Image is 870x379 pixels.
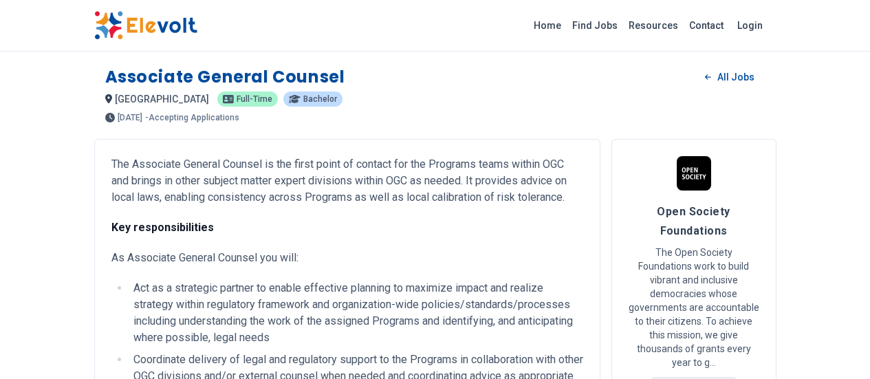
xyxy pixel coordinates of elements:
span: [GEOGRAPHIC_DATA] [115,94,209,105]
strong: Key responsibilities [111,221,214,234]
p: The Associate General Counsel is the first point of contact for the Programs teams within OGC and... [111,156,583,206]
img: Open Society Foundations [677,156,711,191]
span: [DATE] [118,113,142,122]
p: - Accepting Applications [145,113,239,122]
a: All Jobs [694,67,765,87]
li: Act as a strategic partner to enable effective planning to maximize impact and realize strategy w... [129,280,583,346]
p: As Associate General Counsel you will: [111,250,583,266]
span: Full-time [237,95,272,103]
a: Contact [684,14,729,36]
img: Elevolt [94,11,197,40]
a: Login [729,12,771,39]
a: Home [528,14,567,36]
p: The Open Society Foundations work to build vibrant and inclusive democracies whose governments ar... [629,246,759,369]
span: Bachelor [303,95,337,103]
h1: Associate General Counsel [105,66,345,88]
span: Open Society Foundations [657,205,730,237]
a: Find Jobs [567,14,623,36]
a: Resources [623,14,684,36]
